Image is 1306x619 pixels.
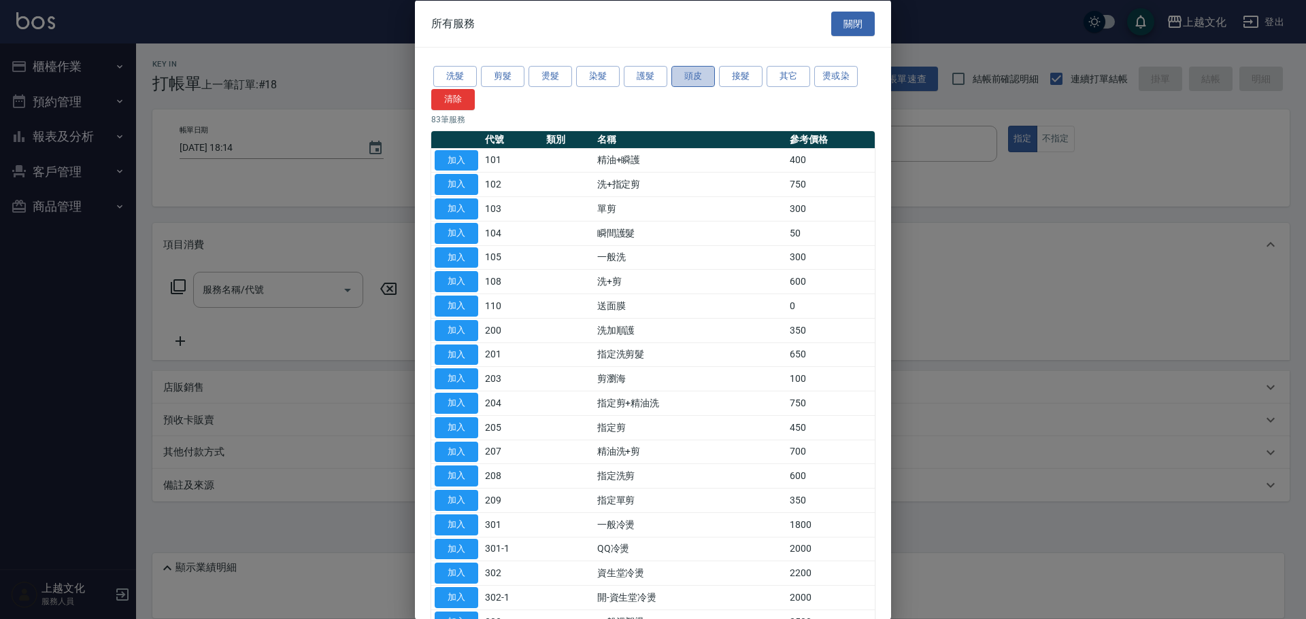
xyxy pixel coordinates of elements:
[594,366,787,391] td: 剪瀏海
[435,563,478,584] button: 加入
[435,296,478,317] button: 加入
[482,172,543,196] td: 102
[481,66,524,87] button: 剪髮
[482,196,543,221] td: 103
[786,440,875,464] td: 700
[831,11,875,36] button: 關閉
[594,245,787,270] td: 一般洗
[786,294,875,318] td: 0
[482,148,543,173] td: 101
[786,148,875,173] td: 400
[431,88,475,109] button: 清除
[594,221,787,245] td: 瞬間護髮
[543,130,594,148] th: 類別
[786,366,875,391] td: 100
[435,319,478,340] button: 加入
[482,415,543,440] td: 205
[786,318,875,342] td: 350
[482,342,543,367] td: 201
[529,66,572,87] button: 燙髮
[594,585,787,609] td: 開-資生堂冷燙
[435,587,478,608] button: 加入
[624,66,667,87] button: 護髮
[719,66,763,87] button: 接髮
[786,488,875,512] td: 350
[786,512,875,537] td: 1800
[671,66,715,87] button: 頭皮
[594,318,787,342] td: 洗加順護
[786,537,875,561] td: 2000
[482,130,543,148] th: 代號
[594,537,787,561] td: QQ冷燙
[435,465,478,487] button: 加入
[435,222,478,243] button: 加入
[435,490,478,511] button: 加入
[435,514,478,535] button: 加入
[786,585,875,609] td: 2000
[482,561,543,585] td: 302
[482,269,543,294] td: 108
[435,247,478,268] button: 加入
[786,245,875,270] td: 300
[786,415,875,440] td: 450
[594,342,787,367] td: 指定洗剪髮
[435,149,478,171] button: 加入
[482,512,543,537] td: 301
[482,440,543,464] td: 207
[786,172,875,196] td: 750
[435,538,478,559] button: 加入
[594,294,787,318] td: 送面膜
[482,318,543,342] td: 200
[433,66,477,87] button: 洗髮
[786,561,875,585] td: 2200
[482,366,543,391] td: 203
[594,391,787,415] td: 指定剪+精油洗
[786,269,875,294] td: 600
[594,561,787,585] td: 資生堂冷燙
[435,271,478,292] button: 加入
[435,198,478,219] button: 加入
[435,174,478,195] button: 加入
[786,196,875,221] td: 300
[594,415,787,440] td: 指定剪
[594,440,787,464] td: 精油洗+剪
[594,269,787,294] td: 洗+剪
[594,130,787,148] th: 名稱
[482,391,543,415] td: 204
[594,512,787,537] td: 一般冷燙
[594,172,787,196] td: 洗+指定剪
[482,585,543,609] td: 302-1
[786,463,875,488] td: 600
[435,393,478,414] button: 加入
[576,66,620,87] button: 染髮
[431,113,875,125] p: 83 筆服務
[435,417,478,438] button: 加入
[594,148,787,173] td: 精油+瞬護
[786,342,875,367] td: 650
[435,344,478,365] button: 加入
[786,221,875,245] td: 50
[786,391,875,415] td: 750
[814,66,858,87] button: 燙或染
[482,537,543,561] td: 301-1
[482,221,543,245] td: 104
[482,245,543,270] td: 105
[594,196,787,221] td: 單剪
[594,488,787,512] td: 指定單剪
[594,463,787,488] td: 指定洗剪
[482,294,543,318] td: 110
[767,66,810,87] button: 其它
[431,16,475,30] span: 所有服務
[786,130,875,148] th: 參考價格
[482,488,543,512] td: 209
[435,368,478,389] button: 加入
[435,441,478,462] button: 加入
[482,463,543,488] td: 208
